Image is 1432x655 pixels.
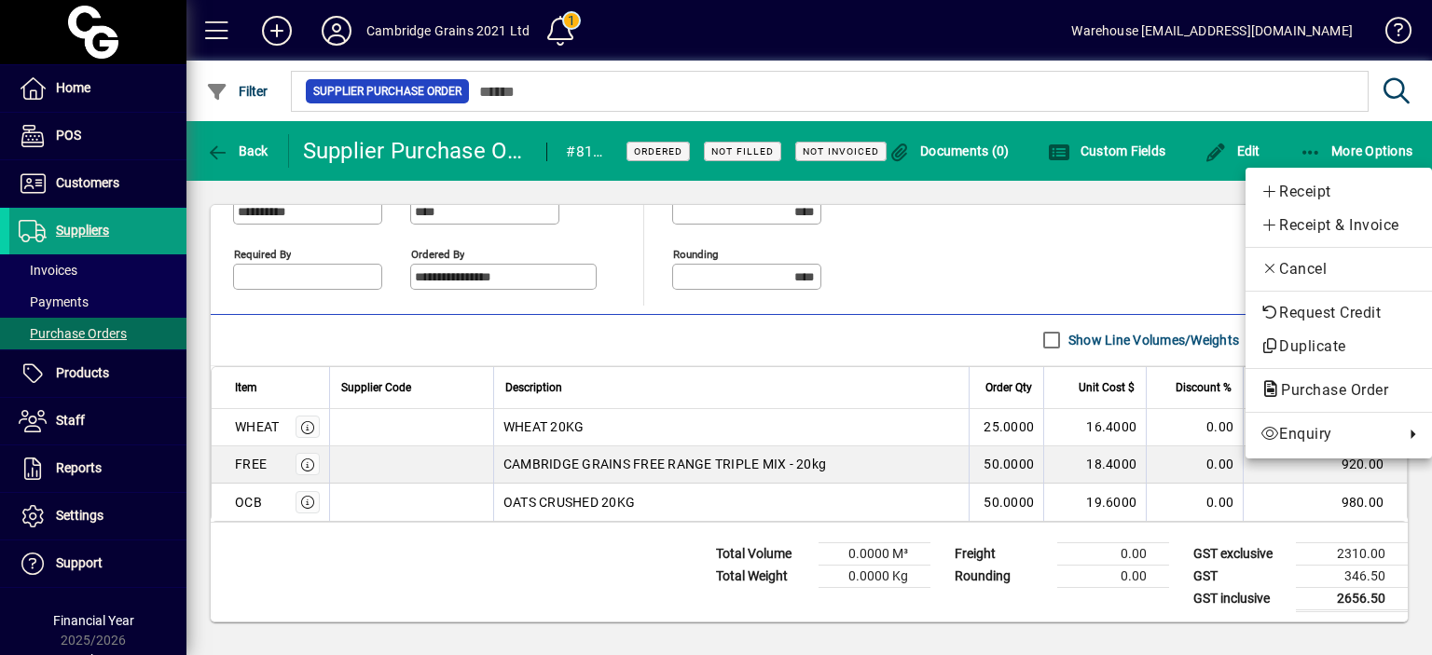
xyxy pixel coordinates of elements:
span: Purchase Order [1260,381,1398,399]
span: Duplicate [1260,335,1417,358]
span: Enquiry [1260,423,1395,445]
span: Request Credit [1260,302,1417,324]
span: Cancel [1260,258,1417,280]
span: Receipt & Invoice [1260,214,1417,237]
span: Receipt [1260,181,1417,203]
